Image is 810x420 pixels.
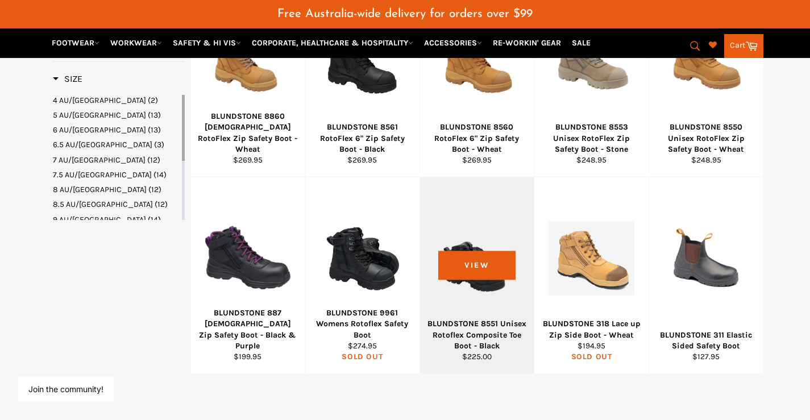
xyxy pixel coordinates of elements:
span: 8 AU/[GEOGRAPHIC_DATA] [53,185,147,194]
span: 5 AU/[GEOGRAPHIC_DATA] [53,110,146,120]
span: (13) [148,110,161,120]
span: (12) [148,185,161,194]
a: Cart [724,34,763,58]
span: (2) [148,95,158,105]
span: Free Australia-wide delivery for orders over $99 [277,8,533,20]
a: 8.5 AU/UK [53,199,180,210]
span: 4 AU/[GEOGRAPHIC_DATA] [53,95,146,105]
button: Join the community! [28,384,103,394]
div: BLUNDSTONE 8560 RotoFlex 6" Zip Safety Boot - Wheat [427,122,527,155]
a: 4 AU/UK [53,95,180,106]
div: Sold Out [542,351,642,362]
span: 6.5 AU/[GEOGRAPHIC_DATA] [53,140,152,149]
a: 6 AU/UK [53,124,180,135]
a: 7 AU/UK [53,155,180,165]
a: BLUNDSTONE 8551 Unisex Rotoflex Composite Toe Boot - BlackBLUNDSTONE 8551 Unisex Rotoflex Composi... [419,177,534,374]
a: BLUNDSTONE 318 Lace up Zip Side Boot - WheatBLUNDSTONE 318 Lace up Zip Side Boot - Wheat$194.95So... [534,177,649,374]
a: WORKWEAR [106,33,167,53]
span: (13) [148,125,161,135]
span: 7 AU/[GEOGRAPHIC_DATA] [53,155,146,165]
a: FOOTWEAR [47,33,104,53]
span: (3) [154,140,164,149]
span: (14) [153,170,167,180]
div: BLUNDSTONE 8550 Unisex RotoFlex Zip Safety Boot - Wheat [656,122,756,155]
span: (12) [147,155,160,165]
a: 6.5 AU/UK [53,139,180,150]
div: BLUNDSTONE 8860 [DEMOGRAPHIC_DATA] RotoFlex Zip Safety Boot - Wheat [198,111,298,155]
div: BLUNDSTONE 8551 Unisex Rotoflex Composite Toe Boot - Black [427,318,527,351]
span: 6 AU/[GEOGRAPHIC_DATA] [53,125,146,135]
div: BLUNDSTONE 8561 RotoFlex 6" Zip Safety Boot - Black [313,122,413,155]
div: BLUNDSTONE 887 [DEMOGRAPHIC_DATA] Zip Safety Boot - Black & Purple [198,307,298,351]
a: 7.5 AU/UK [53,169,180,180]
a: 5 AU/UK [53,110,180,120]
a: BLUNDSTONE 311 Elastic Sided Safety BootBLUNDSTONE 311 Elastic Sided Safety Boot$127.95 [649,177,763,374]
span: 9 AU/[GEOGRAPHIC_DATA] [53,215,146,224]
span: 8.5 AU/[GEOGRAPHIC_DATA] [53,199,153,209]
a: 8 AU/UK [53,184,180,195]
span: (12) [155,199,168,209]
span: Size [53,73,82,84]
a: BLUNDSTONE 887 Ladies Zip Safety Boot - Black & PurpleBLUNDSTONE 887 [DEMOGRAPHIC_DATA] Zip Safet... [190,177,305,374]
a: SALE [567,33,595,53]
div: Sold Out [313,351,413,362]
a: RE-WORKIN' GEAR [488,33,566,53]
a: 9 AU/UK [53,214,180,225]
a: SAFETY & HI VIS [168,33,246,53]
div: BLUNDSTONE 8553 Unisex RotoFlex Zip Safety Boot - Stone [542,122,642,155]
div: BLUNDSTONE 318 Lace up Zip Side Boot - Wheat [542,318,642,340]
a: ACCESSORIES [419,33,487,53]
a: BLUNDSTONE 9961 Womens Rotoflex Safety BootBLUNDSTONE 9961 Womens Rotoflex Safety Boot$274.95Sold... [305,177,419,374]
h3: Size [53,73,82,85]
a: CORPORATE, HEALTHCARE & HOSPITALITY [247,33,418,53]
div: BLUNDSTONE 311 Elastic Sided Safety Boot [656,330,756,352]
div: BLUNDSTONE 9961 Womens Rotoflex Safety Boot [313,307,413,340]
span: 7.5 AU/[GEOGRAPHIC_DATA] [53,170,152,180]
span: (14) [148,215,161,224]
